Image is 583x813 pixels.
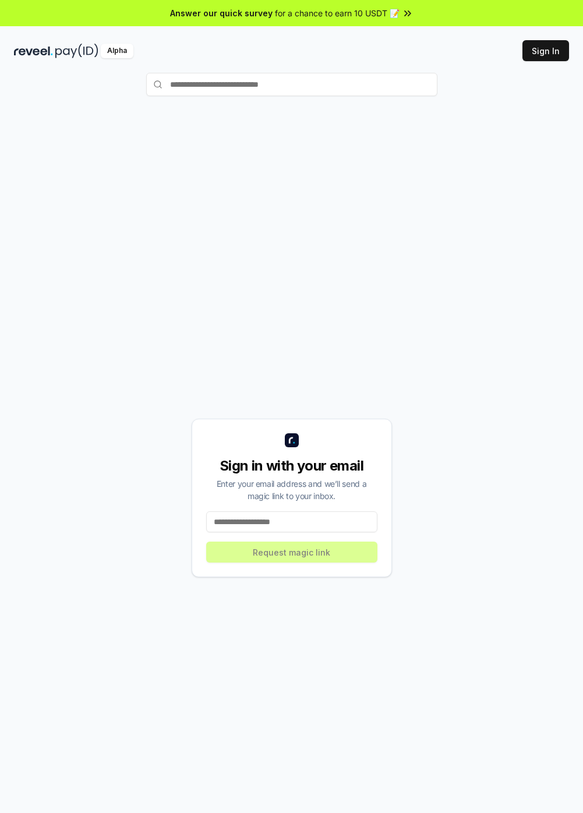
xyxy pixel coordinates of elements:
span: Answer our quick survey [170,7,273,19]
img: pay_id [55,44,98,58]
img: reveel_dark [14,44,53,58]
div: Sign in with your email [206,457,377,475]
img: logo_small [285,433,299,447]
div: Alpha [101,44,133,58]
span: for a chance to earn 10 USDT 📝 [275,7,400,19]
button: Sign In [522,40,569,61]
div: Enter your email address and we’ll send a magic link to your inbox. [206,478,377,502]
